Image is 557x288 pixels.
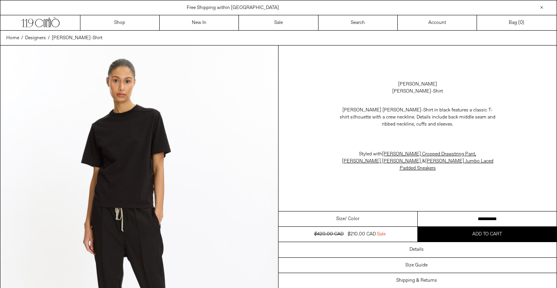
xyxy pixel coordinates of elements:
[396,278,437,283] h3: Shipping & Returns
[6,35,19,41] span: Home
[382,151,476,157] span: ,
[400,158,493,171] a: [PERSON_NAME] Jumbo Laced Padded Sneakers
[336,215,345,222] span: Size
[80,15,160,30] a: Shop
[398,81,437,88] a: [PERSON_NAME]
[410,247,424,252] h3: Details
[342,158,421,164] a: [PERSON_NAME] [PERSON_NAME]
[160,15,239,30] a: New In
[520,19,524,26] span: )
[342,151,493,171] span: Styled with &
[520,20,522,26] span: 0
[239,15,318,30] a: Sale
[405,262,428,268] h3: Size Guide
[348,231,376,237] span: $210.00 CAD
[472,231,502,237] span: Add to cart
[382,151,475,157] a: [PERSON_NAME] Cropped Drawstring Pant
[52,35,102,41] span: [PERSON_NAME]-Shirt
[25,35,46,41] span: Designers
[52,35,102,42] a: [PERSON_NAME]-Shirt
[398,15,477,30] a: Account
[6,35,19,42] a: Home
[21,35,23,42] span: /
[418,227,557,242] button: Add to cart
[345,215,359,222] span: / Color
[319,15,398,30] a: Search
[25,35,46,42] a: Designers
[377,231,386,238] span: Sale
[339,103,496,132] p: [PERSON_NAME] [PERSON_NAME]-Shirt in black features a classic T-shirt silhouette with a crew neck...
[48,35,50,42] span: /
[392,88,443,95] div: [PERSON_NAME]-Shirt
[314,231,344,237] s: $420.00 CAD
[187,5,279,11] a: Free Shipping within [GEOGRAPHIC_DATA]
[477,15,556,30] a: Bag ()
